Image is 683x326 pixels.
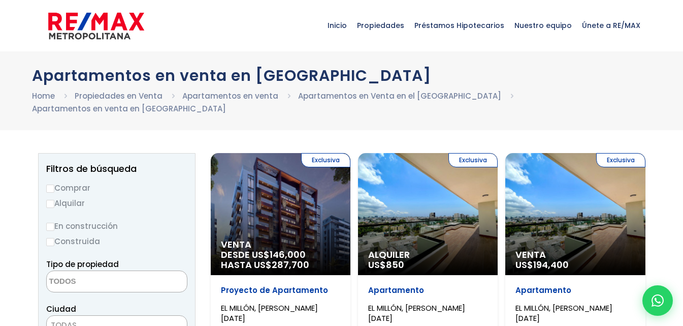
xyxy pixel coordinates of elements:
[46,164,187,174] h2: Filtros de búsqueda
[47,271,145,293] textarea: Search
[301,153,350,167] span: Exclusiva
[352,10,409,41] span: Propiedades
[515,285,635,295] p: Apartamento
[322,10,352,41] span: Inicio
[515,258,569,271] span: US$
[46,238,54,246] input: Construida
[596,153,645,167] span: Exclusiva
[46,304,76,314] span: Ciudad
[32,91,55,101] a: Home
[182,91,278,101] a: Apartamentos en venta
[515,250,635,260] span: Venta
[46,182,187,194] label: Comprar
[386,258,404,271] span: 850
[533,258,569,271] span: 194,400
[368,303,465,323] span: EL MILLÓN, [PERSON_NAME][DATE]
[221,285,340,295] p: Proyecto de Apartamento
[46,200,54,208] input: Alquilar
[368,258,404,271] span: US$
[221,303,318,323] span: EL MILLÓN, [PERSON_NAME][DATE]
[46,259,119,270] span: Tipo de propiedad
[46,223,54,231] input: En construcción
[32,102,226,115] li: Apartamentos en venta en [GEOGRAPHIC_DATA]
[270,248,306,261] span: 146,000
[509,10,577,41] span: Nuestro equipo
[46,185,54,193] input: Comprar
[48,11,144,41] img: remax-metropolitana-logo
[221,260,340,270] span: HASTA US$
[448,153,498,167] span: Exclusiva
[272,258,309,271] span: 287,700
[368,285,487,295] p: Apartamento
[32,67,652,84] h1: Apartamentos en venta en [GEOGRAPHIC_DATA]
[46,235,187,248] label: Construida
[515,303,612,323] span: EL MILLÓN, [PERSON_NAME][DATE]
[46,197,187,210] label: Alquilar
[46,220,187,232] label: En construcción
[409,10,509,41] span: Préstamos Hipotecarios
[75,91,162,101] a: Propiedades en Venta
[298,91,501,101] a: Apartamentos en Venta en el [GEOGRAPHIC_DATA]
[368,250,487,260] span: Alquiler
[221,250,340,270] span: DESDE US$
[221,240,340,250] span: Venta
[577,10,645,41] span: Únete a RE/MAX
